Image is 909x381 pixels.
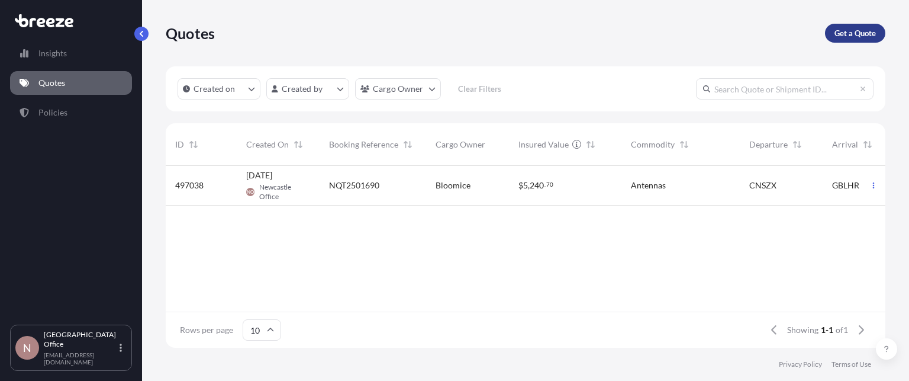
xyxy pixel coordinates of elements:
p: Cargo Owner [373,83,424,95]
span: Created On [246,139,289,151]
span: 497038 [175,180,204,191]
a: Privacy Policy [779,360,822,369]
p: Get a Quote [834,27,876,39]
a: Insights [10,41,132,65]
button: Clear Filters [447,79,513,98]
p: [EMAIL_ADDRESS][DOMAIN_NAME] [44,351,117,366]
span: 5 [523,181,528,190]
button: Sort [401,137,415,152]
button: cargoOwner Filter options [355,78,441,100]
span: $ [518,181,523,190]
button: Sort [790,137,804,152]
p: Quotes [166,24,215,43]
a: Policies [10,101,132,124]
span: Booking Reference [329,139,398,151]
a: Quotes [10,71,132,95]
p: Policies [38,107,67,119]
span: Bloomice [436,180,470,191]
a: Terms of Use [831,360,871,369]
button: Sort [677,137,691,152]
span: GBLHR [832,180,859,191]
span: Arrival [832,139,858,151]
span: ID [175,139,184,151]
span: Newcastle Office [259,183,310,201]
span: CNSZX [749,180,776,191]
span: Departure [749,139,788,151]
span: , [528,181,530,190]
span: Showing [787,324,818,336]
span: NO [247,186,254,198]
span: Insured Value [518,139,569,151]
span: Commodity [631,139,675,151]
button: Sort [860,137,875,152]
p: Quotes [38,77,65,89]
span: NQT2501690 [329,180,379,191]
p: Clear Filters [458,83,501,95]
p: Created on [194,83,236,95]
span: Cargo Owner [436,139,485,151]
button: Sort [186,137,201,152]
input: Search Quote or Shipment ID... [696,78,873,100]
span: 240 [530,181,544,190]
span: 1-1 [821,324,833,336]
button: createdOn Filter options [178,78,260,100]
span: of 1 [836,324,848,336]
p: Created by [282,83,323,95]
p: [GEOGRAPHIC_DATA] Office [44,330,117,349]
p: Insights [38,47,67,59]
span: Rows per page [180,324,233,336]
span: N [23,342,31,354]
span: [DATE] [246,169,272,181]
span: 70 [546,183,553,187]
button: createdBy Filter options [266,78,349,100]
span: . [544,183,546,187]
button: Sort [291,137,305,152]
a: Get a Quote [825,24,885,43]
span: Antennas [631,180,666,191]
button: Sort [584,137,598,152]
